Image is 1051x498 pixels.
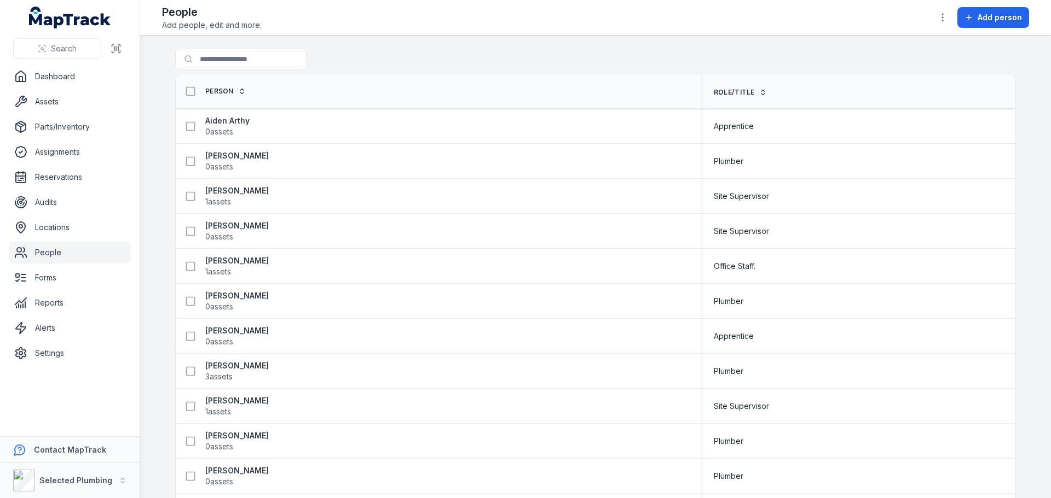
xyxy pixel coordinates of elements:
strong: [PERSON_NAME] [205,465,269,476]
a: [PERSON_NAME]0assets [205,290,269,312]
strong: Selected Plumbing [39,476,112,485]
span: 0 assets [205,301,233,312]
a: Reservations [9,166,131,188]
strong: [PERSON_NAME] [205,220,269,231]
a: Assignments [9,141,131,163]
a: [PERSON_NAME]1assets [205,185,269,207]
span: 0 assets [205,441,233,452]
span: 0 assets [205,161,233,172]
a: Alerts [9,317,131,339]
span: 0 assets [205,231,233,242]
span: Add person [978,12,1022,23]
a: Person [205,87,246,96]
h2: People [162,4,262,20]
strong: Aiden Arthy [205,115,250,126]
span: Add people, edit and more. [162,20,262,31]
span: Site Supervisor [714,226,769,237]
a: Audits [9,191,131,213]
a: Assets [9,91,131,113]
strong: [PERSON_NAME] [205,150,269,161]
a: [PERSON_NAME]0assets [205,150,269,172]
button: Search [13,38,101,59]
span: Search [51,43,77,54]
span: Plumber [714,156,743,167]
a: Forms [9,267,131,289]
strong: [PERSON_NAME] [205,360,269,371]
span: 0 assets [205,476,233,487]
strong: Contact MapTrack [34,445,106,454]
strong: [PERSON_NAME] [205,290,269,301]
span: Office Staff. [714,261,755,272]
strong: [PERSON_NAME] [205,185,269,196]
a: Parts/Inventory [9,116,131,138]
span: Site Supervisor [714,191,769,202]
span: 1 assets [205,266,231,277]
span: 1 assets [205,406,231,417]
a: Locations [9,216,131,238]
a: [PERSON_NAME]0assets [205,325,269,347]
span: Person [205,87,234,96]
span: Apprentice [714,121,754,132]
a: MapTrack [29,7,111,28]
strong: [PERSON_NAME] [205,430,269,441]
a: [PERSON_NAME]0assets [205,220,269,242]
span: Apprentice [714,331,754,342]
span: Plumber [714,366,743,377]
strong: [PERSON_NAME] [205,255,269,266]
button: Add person [957,7,1029,28]
span: Plumber [714,471,743,482]
span: 0 assets [205,126,233,137]
a: Role/Title [714,88,767,97]
span: 0 assets [205,336,233,347]
strong: [PERSON_NAME] [205,395,269,406]
span: Site Supervisor [714,401,769,412]
a: Dashboard [9,66,131,87]
a: Reports [9,292,131,314]
span: 3 assets [205,371,233,382]
span: Plumber [714,296,743,307]
a: [PERSON_NAME]1assets [205,255,269,277]
a: [PERSON_NAME]0assets [205,465,269,487]
span: 1 assets [205,196,231,207]
a: [PERSON_NAME]3assets [205,360,269,382]
strong: [PERSON_NAME] [205,325,269,336]
a: [PERSON_NAME]0assets [205,430,269,452]
span: Plumber [714,436,743,447]
a: [PERSON_NAME]1assets [205,395,269,417]
a: Aiden Arthy0assets [205,115,250,137]
span: Role/Title [714,88,755,97]
a: People [9,242,131,263]
a: Settings [9,342,131,364]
